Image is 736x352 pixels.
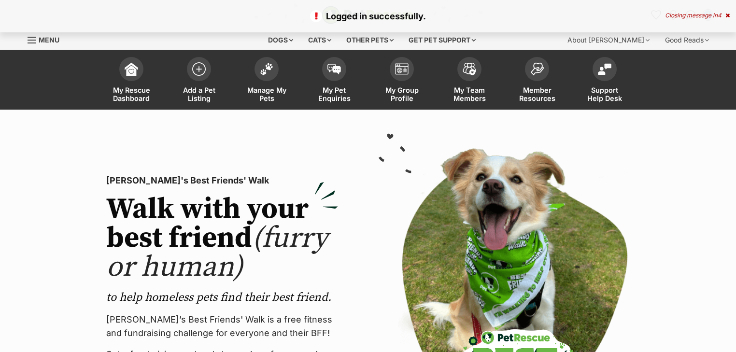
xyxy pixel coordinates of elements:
a: Support Help Desk [571,52,638,110]
img: dashboard-icon-eb2f2d2d3e046f16d808141f083e7271f6b2e854fb5c12c21221c1fb7104beca.svg [125,62,138,76]
a: My Rescue Dashboard [98,52,165,110]
span: My Team Members [448,86,491,102]
span: My Pet Enquiries [312,86,356,102]
p: to help homeless pets find their best friend. [106,290,338,305]
img: group-profile-icon-3fa3cf56718a62981997c0bc7e787c4b2cf8bcc04b72c1350f741eb67cf2f40e.svg [395,63,409,75]
span: Support Help Desk [583,86,626,102]
a: My Team Members [436,52,503,110]
img: manage-my-pets-icon-02211641906a0b7f246fdf0571729dbe1e7629f14944591b6c1af311fb30b64b.svg [260,63,273,75]
a: My Pet Enquiries [300,52,368,110]
a: My Group Profile [368,52,436,110]
span: Manage My Pets [245,86,288,102]
div: About [PERSON_NAME] [561,30,656,50]
img: pet-enquiries-icon-7e3ad2cf08bfb03b45e93fb7055b45f3efa6380592205ae92323e6603595dc1f.svg [327,64,341,74]
div: Other pets [340,30,400,50]
span: My Group Profile [380,86,424,102]
a: Member Resources [503,52,571,110]
div: Get pet support [402,30,482,50]
img: help-desk-icon-fdf02630f3aa405de69fd3d07c3f3aa587a6932b1a1747fa1d2bba05be0121f9.svg [598,63,611,75]
div: Dogs [261,30,300,50]
a: Add a Pet Listing [165,52,233,110]
span: Add a Pet Listing [177,86,221,102]
img: add-pet-listing-icon-0afa8454b4691262ce3f59096e99ab1cd57d4a30225e0717b998d2c9b9846f56.svg [192,62,206,76]
span: Member Resources [515,86,559,102]
span: (furry or human) [106,220,328,285]
a: Menu [28,30,66,48]
a: Manage My Pets [233,52,300,110]
img: member-resources-icon-8e73f808a243e03378d46382f2149f9095a855e16c252ad45f914b54edf8863c.svg [530,62,544,75]
span: Menu [39,36,59,44]
img: team-members-icon-5396bd8760b3fe7c0b43da4ab00e1e3bb1a5d9ba89233759b79545d2d3fc5d0d.svg [463,63,476,75]
h2: Walk with your best friend [106,195,338,282]
p: [PERSON_NAME]'s Best Friends' Walk [106,174,338,187]
div: Cats [301,30,338,50]
span: My Rescue Dashboard [110,86,153,102]
p: [PERSON_NAME]’s Best Friends' Walk is a free fitness and fundraising challenge for everyone and t... [106,313,338,340]
div: Good Reads [658,30,716,50]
